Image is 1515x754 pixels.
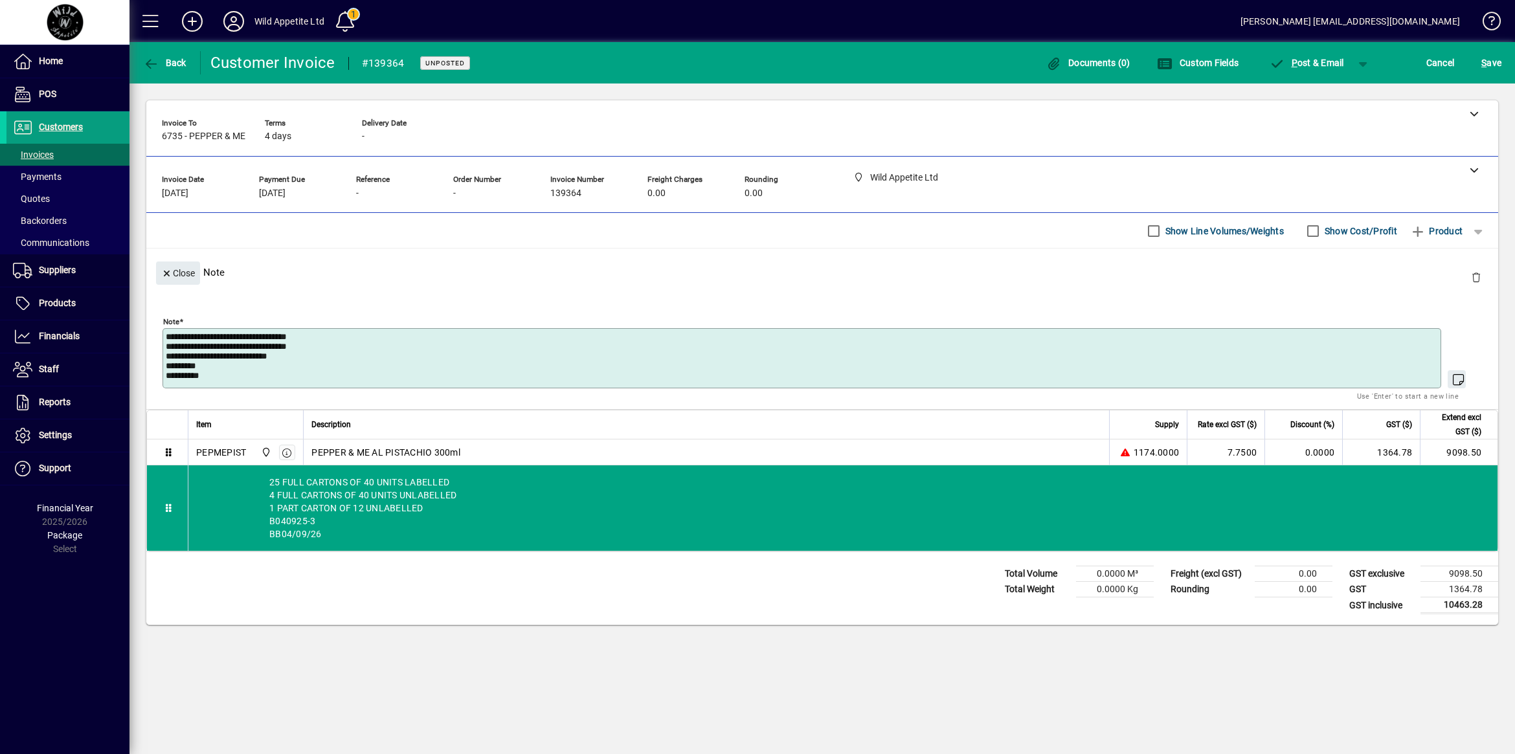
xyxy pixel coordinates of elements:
[156,261,200,285] button: Close
[13,194,50,204] span: Quotes
[6,419,129,452] a: Settings
[453,188,456,199] span: -
[311,446,460,459] span: PEPPER & ME AL PISTACHIO 300ml
[745,188,763,199] span: 0.00
[6,287,129,320] a: Products
[153,267,203,278] app-page-header-button: Close
[146,249,1498,296] div: Note
[39,364,59,374] span: Staff
[6,452,129,485] a: Support
[1386,417,1412,432] span: GST ($)
[1240,11,1460,32] div: [PERSON_NAME] [EMAIL_ADDRESS][DOMAIN_NAME]
[425,59,465,67] span: Unposted
[1420,582,1498,597] td: 1364.78
[6,166,129,188] a: Payments
[1423,51,1458,74] button: Cancel
[6,320,129,353] a: Financials
[998,582,1076,597] td: Total Weight
[1420,566,1498,582] td: 9098.50
[172,10,213,33] button: Add
[39,331,80,341] span: Financials
[39,430,72,440] span: Settings
[1134,446,1179,459] span: 1174.0000
[1357,388,1459,403] mat-hint: Use 'Enter' to start a new line
[1343,566,1420,582] td: GST exclusive
[39,56,63,66] span: Home
[1478,51,1505,74] button: Save
[13,150,54,160] span: Invoices
[1255,566,1332,582] td: 0.00
[1426,52,1455,73] span: Cancel
[196,417,212,432] span: Item
[1255,582,1332,597] td: 0.00
[362,53,405,74] div: #139364
[6,353,129,386] a: Staff
[998,566,1076,582] td: Total Volume
[1264,439,1342,465] td: 0.0000
[39,122,83,132] span: Customers
[6,210,129,232] a: Backorders
[13,238,89,248] span: Communications
[550,188,581,199] span: 139364
[1428,410,1481,439] span: Extend excl GST ($)
[129,51,201,74] app-page-header-button: Back
[161,263,195,284] span: Close
[13,172,62,182] span: Payments
[39,397,71,407] span: Reports
[1410,221,1463,241] span: Product
[1164,566,1255,582] td: Freight (excl GST)
[1043,51,1134,74] button: Documents (0)
[356,188,359,199] span: -
[258,445,273,460] span: Wild Appetite Ltd
[13,216,67,226] span: Backorders
[6,188,129,210] a: Quotes
[647,188,666,199] span: 0.00
[6,386,129,419] a: Reports
[39,463,71,473] span: Support
[6,78,129,111] a: POS
[1322,225,1397,238] label: Show Cost/Profit
[1343,597,1420,614] td: GST inclusive
[1461,271,1492,283] app-page-header-button: Delete
[1163,225,1284,238] label: Show Line Volumes/Weights
[311,417,351,432] span: Description
[6,144,129,166] a: Invoices
[1404,219,1469,243] button: Product
[1420,439,1498,465] td: 9098.50
[163,317,179,326] mat-label: Note
[1290,417,1334,432] span: Discount (%)
[1195,446,1257,459] div: 7.7500
[1262,51,1351,74] button: Post & Email
[39,298,76,308] span: Products
[162,131,245,142] span: 6735 - PEPPER & ME
[140,51,190,74] button: Back
[1046,58,1130,68] span: Documents (0)
[6,254,129,287] a: Suppliers
[196,446,246,459] div: PEPMEPIST
[188,465,1498,551] div: 25 FULL CARTONS OF 40 UNITS LABELLED 4 FULL CARTONS OF 40 UNITS UNLABELLED 1 PART CARTON OF 12 UN...
[1481,58,1487,68] span: S
[1420,597,1498,614] td: 10463.28
[1292,58,1297,68] span: P
[1473,3,1499,45] a: Knowledge Base
[259,188,286,199] span: [DATE]
[1155,417,1179,432] span: Supply
[6,45,129,78] a: Home
[213,10,254,33] button: Profile
[254,11,324,32] div: Wild Appetite Ltd
[1342,439,1420,465] td: 1364.78
[47,530,82,540] span: Package
[362,131,365,142] span: -
[143,58,186,68] span: Back
[1269,58,1344,68] span: ost & Email
[1157,58,1239,68] span: Custom Fields
[1154,51,1242,74] button: Custom Fields
[1076,582,1154,597] td: 0.0000 Kg
[265,131,291,142] span: 4 days
[1481,52,1501,73] span: ave
[39,89,56,99] span: POS
[37,503,93,513] span: Financial Year
[1461,261,1492,293] button: Delete
[210,52,335,73] div: Customer Invoice
[6,232,129,254] a: Communications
